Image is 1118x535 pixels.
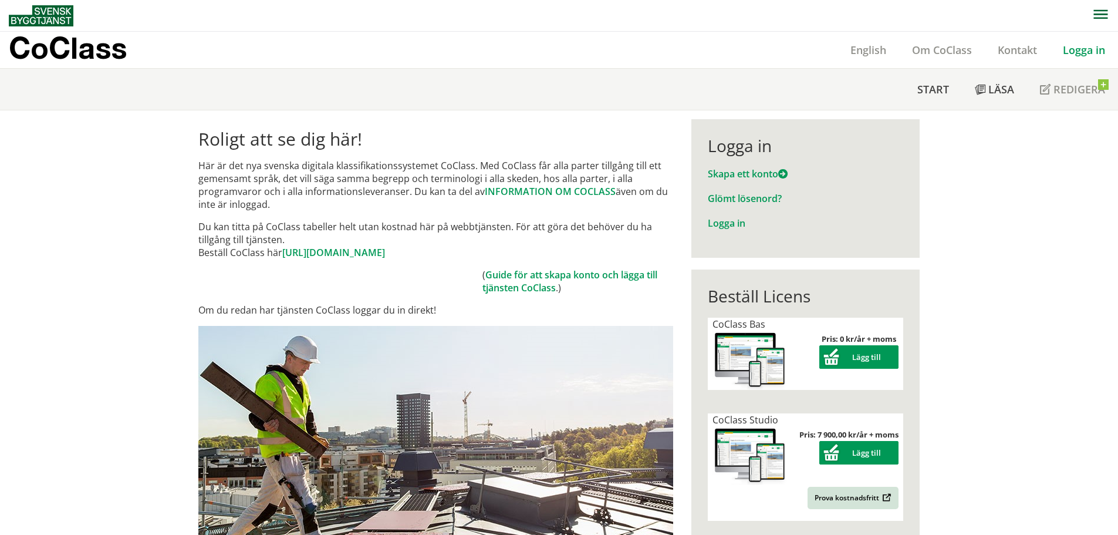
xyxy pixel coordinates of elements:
[837,43,899,57] a: English
[9,32,152,68] a: CoClass
[712,413,778,426] span: CoClass Studio
[822,334,896,344] strong: Pris: 0 kr/år + moms
[819,441,899,465] button: Lägg till
[799,429,899,440] strong: Pris: 7 900,00 kr/år + moms
[988,82,1014,96] span: Läsa
[482,268,657,294] a: Guide för att skapa konto och lägga till tjänsten CoClass
[819,352,899,362] a: Lägg till
[1050,43,1118,57] a: Logga in
[808,487,899,509] a: Prova kostnadsfritt
[917,82,949,96] span: Start
[899,43,985,57] a: Om CoClass
[282,246,385,259] a: [URL][DOMAIN_NAME]
[712,426,788,486] img: coclass-license.jpg
[708,217,745,230] a: Logga in
[9,5,73,26] img: Svensk Byggtjänst
[819,345,899,369] button: Lägg till
[712,331,788,390] img: coclass-license.jpg
[708,192,782,205] a: Glömt lösenord?
[482,268,673,294] td: ( .)
[708,167,788,180] a: Skapa ett konto
[819,447,899,458] a: Lägg till
[962,69,1027,110] a: Läsa
[9,41,127,55] p: CoClass
[708,286,903,306] div: Beställ Licens
[198,129,673,150] h1: Roligt att se dig här!
[198,304,673,317] p: Om du redan har tjänsten CoClass loggar du in direkt!
[985,43,1050,57] a: Kontakt
[198,159,673,211] p: Här är det nya svenska digitala klassifikationssystemet CoClass. Med CoClass får alla parter till...
[904,69,962,110] a: Start
[485,185,616,198] a: INFORMATION OM COCLASS
[880,493,891,502] img: Outbound.png
[712,318,765,331] span: CoClass Bas
[198,220,673,259] p: Du kan titta på CoClass tabeller helt utan kostnad här på webbtjänsten. För att göra det behöver ...
[708,136,903,156] div: Logga in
